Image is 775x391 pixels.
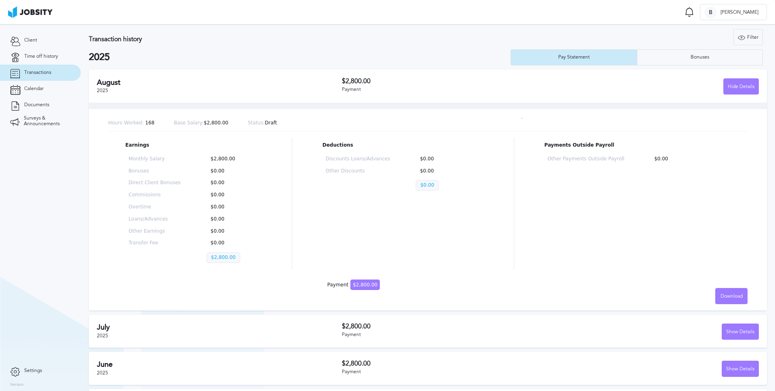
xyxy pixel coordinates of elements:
h3: $2,800.00 [342,78,551,85]
button: Download [715,288,748,304]
p: Other Earnings [129,229,181,234]
span: Hours Worked: [108,120,144,126]
div: Payment [327,282,380,288]
button: Show Details [722,361,759,377]
p: Monthly Salary [129,156,181,162]
p: $0.00 [207,217,259,222]
p: $0.00 [416,156,480,162]
p: $0.00 [416,168,480,174]
img: ab4bad089aa723f57921c736e9817d99.png [8,6,52,18]
p: $2,800.00 [174,120,228,126]
p: Discounts Loans/Advances [326,156,390,162]
label: Version: [10,383,25,387]
p: Bonuses [129,168,181,174]
div: Payment [342,332,551,338]
span: Client [24,38,37,43]
button: Bonuses [637,49,763,65]
div: Payment [342,87,551,92]
div: Filter [734,29,762,46]
p: $0.00 [207,168,259,174]
span: Settings [24,368,42,374]
p: Earnings [126,143,262,148]
p: Loans/Advances [129,217,181,222]
span: Calendar [24,86,44,92]
p: Direct Client Bonuses [129,180,181,186]
span: 2025 [97,333,108,338]
div: Payment [342,369,551,375]
span: Transactions [24,70,51,76]
p: Overtime [129,204,181,210]
span: 2025 [97,370,108,376]
p: Deductions [323,143,484,148]
span: Download [721,294,743,299]
p: $0.00 [207,240,259,246]
h3: $2,800.00 [342,323,551,330]
p: $0.00 [207,180,259,186]
span: 2025 [97,88,108,93]
span: Surveys & Announcements [24,116,71,127]
div: Show Details [722,324,758,340]
button: Show Details [722,324,759,340]
div: Pay Statement [554,55,594,60]
span: Documents [24,102,49,108]
button: Hide Details [723,78,759,95]
p: Transfer Fee [129,240,181,246]
button: Filter [733,29,763,45]
span: Status: [248,120,265,126]
h2: July [97,323,342,332]
p: $0.00 [207,204,259,210]
span: Time off history [24,54,58,59]
span: Base Salary: [174,120,204,126]
div: Hide Details [724,79,758,95]
p: $0.00 [207,229,259,234]
p: Other Payments Outside Payroll [547,156,624,162]
div: B [704,6,716,19]
p: 168 [108,120,155,126]
p: Commissions [129,192,181,198]
div: Bonuses [687,55,713,60]
h2: 2025 [89,52,511,63]
p: Draft [248,120,277,126]
p: Payments Outside Payroll [544,143,730,148]
p: $0.00 [650,156,727,162]
h2: August [97,78,342,87]
h3: $2,800.00 [342,360,551,367]
span: [PERSON_NAME] [716,10,762,15]
p: $2,800.00 [207,252,240,263]
div: Show Details [722,361,758,377]
span: $2,800.00 [350,280,380,290]
p: $2,800.00 [207,156,259,162]
p: $0.00 [416,180,438,191]
h3: Transaction history [89,36,458,43]
p: $0.00 [207,192,259,198]
button: Pay Statement [511,49,637,65]
p: Other Discounts [326,168,390,174]
h2: June [97,360,342,369]
button: B[PERSON_NAME] [700,4,767,20]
